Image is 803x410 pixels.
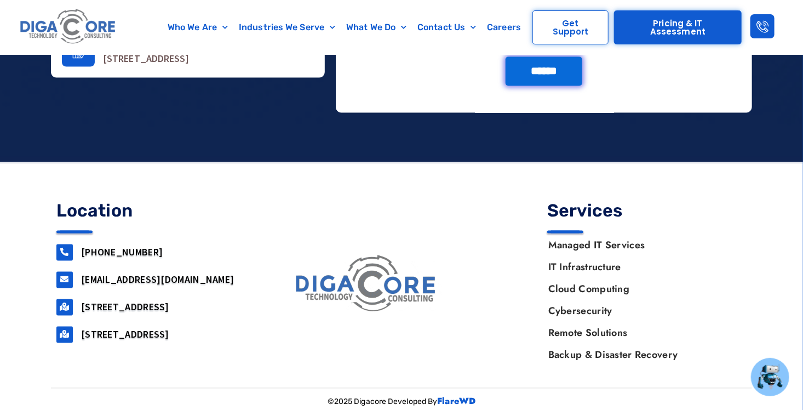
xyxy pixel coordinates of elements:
img: Digacore logo 1 [18,5,119,48]
h4: Services [547,202,747,220]
a: Pricing & IT Assessment [614,10,742,44]
a: Cybersecurity [537,300,747,322]
a: support@digacore.com [56,272,73,288]
a: [PHONE_NUMBER] [81,246,163,259]
a: Who We Are [162,15,233,40]
a: [EMAIL_ADDRESS][DOMAIN_NAME] [81,274,234,286]
a: Remote Solutions [537,322,747,344]
a: Get Support [532,10,609,44]
a: 732-646-5725 [56,244,73,261]
h4: Location [56,202,256,220]
p: [STREET_ADDRESS] [103,53,314,64]
a: [STREET_ADDRESS] [81,328,169,341]
span: Pricing & IT Assessment [626,19,730,36]
img: digacore logo [291,251,442,317]
a: Backup & Disaster Recovery [537,344,747,366]
a: 2917 Penn Forest Blvd, Roanoke, VA 24018 [56,327,73,343]
a: Contact Us [412,15,481,40]
a: Careers [481,15,526,40]
a: Cloud Computing [537,278,747,300]
a: Industries We Serve [233,15,341,40]
nav: Menu [537,235,747,366]
a: Managed IT Services [537,235,747,257]
a: FlareWD [438,395,476,408]
a: [STREET_ADDRESS] [81,301,169,314]
a: What We Do [341,15,412,40]
span: Get Support [544,19,597,36]
a: 160 airport road, Suite 201, Lakewood, NJ, 08701 [56,299,73,316]
a: IT Infrastructure [537,257,747,278]
nav: Menu [162,15,527,40]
